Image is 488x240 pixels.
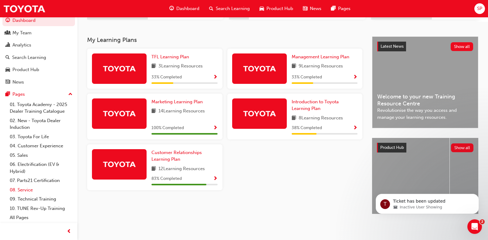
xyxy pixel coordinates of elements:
[151,125,184,132] span: 100 % Completed
[7,213,75,222] a: All Pages
[7,141,75,151] a: 04. Customer Experience
[7,160,75,176] a: 06. Electrification (EV & Hybrid)
[213,175,218,183] button: Show Progress
[331,5,336,12] span: pages-icon
[158,165,205,173] span: 12 Learning Resources
[213,124,218,132] button: Show Progress
[151,63,156,70] span: book-icon
[292,53,352,60] a: Management Learning Plan
[213,176,218,182] span: Show Progress
[2,15,75,26] a: Dashboard
[5,55,10,60] span: search-icon
[353,74,358,81] button: Show Progress
[68,91,73,98] span: up-icon
[353,75,358,80] span: Show Progress
[2,77,75,88] a: News
[372,36,478,128] a: Latest NewsShow allWelcome to your new Training Resource CentreRevolutionise the way you access a...
[310,5,321,12] span: News
[151,149,218,163] a: Customer Relationships Learning Plan
[2,64,75,75] a: Product Hub
[2,89,75,100] button: Pages
[380,145,404,150] span: Product Hub
[213,74,218,81] button: Show Progress
[2,27,75,39] a: My Team
[204,2,255,15] a: search-iconSearch Learning
[103,63,136,74] img: Trak
[243,108,276,119] img: Trak
[2,52,75,63] a: Search Learning
[5,43,10,48] span: chart-icon
[377,107,473,121] span: Revolutionise the way you access and manage your learning resources.
[255,2,298,15] a: car-iconProduct Hub
[2,14,75,89] button: DashboardMy TeamAnalyticsSearch LearningProduct HubNews
[353,124,358,132] button: Show Progress
[292,74,322,81] span: 33 % Completed
[372,138,449,214] a: 4x4 and Towing
[480,219,485,224] span: 2
[176,5,199,12] span: Dashboard
[151,108,156,115] span: book-icon
[12,54,46,61] div: Search Learning
[377,143,473,153] a: Product HubShow all
[12,29,32,36] div: My Team
[3,2,46,15] img: Trak
[298,2,326,15] a: news-iconNews
[7,100,75,116] a: 01. Toyota Academy - 2025 Dealer Training Catalogue
[158,63,203,70] span: 3 Learning Resources
[67,228,71,235] span: prev-icon
[266,5,293,12] span: Product Hub
[477,5,482,12] span: SP
[12,66,39,73] div: Product Hub
[151,165,156,173] span: book-icon
[292,63,296,70] span: book-icon
[7,204,75,213] a: 10. TUNE Rev-Up Training
[151,175,182,182] span: 83 % Completed
[292,54,349,60] span: Management Learning Plan
[158,108,205,115] span: 14 Learning Resources
[12,42,31,49] div: Analytics
[326,2,355,15] a: pages-iconPages
[209,5,213,12] span: search-icon
[243,63,276,74] img: Trak
[259,5,264,12] span: car-icon
[7,151,75,160] a: 05. Sales
[381,44,404,49] span: Latest News
[367,181,488,224] iframe: Intercom notifications message
[12,79,24,86] div: News
[7,194,75,204] a: 09. Technical Training
[292,125,322,132] span: 38 % Completed
[5,92,10,97] span: pages-icon
[292,99,339,111] span: Introduction to Toyota Learning Plan
[7,132,75,142] a: 03. Toyota For Life
[451,42,473,51] button: Show all
[12,91,25,98] div: Pages
[474,3,485,14] button: SP
[7,116,75,132] a: 02. New - Toyota Dealer Induction
[213,125,218,131] span: Show Progress
[2,39,75,51] a: Analytics
[87,36,362,43] h3: My Learning Plans
[377,42,473,51] a: Latest NewsShow all
[5,18,10,23] span: guage-icon
[292,115,296,122] span: book-icon
[103,108,136,119] img: Trak
[292,98,358,112] a: Introduction to Toyota Learning Plan
[164,2,204,15] a: guage-iconDashboard
[5,30,10,36] span: people-icon
[216,5,250,12] span: Search Learning
[151,99,203,105] span: Marketing Learning Plan
[451,143,474,152] button: Show all
[5,67,10,73] span: car-icon
[213,75,218,80] span: Show Progress
[169,5,174,12] span: guage-icon
[5,80,10,85] span: news-icon
[467,219,482,234] iframe: Intercom live chat
[103,159,136,170] img: Trak
[303,5,307,12] span: news-icon
[299,115,343,122] span: 8 Learning Resources
[151,54,189,60] span: TFL Learning Plan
